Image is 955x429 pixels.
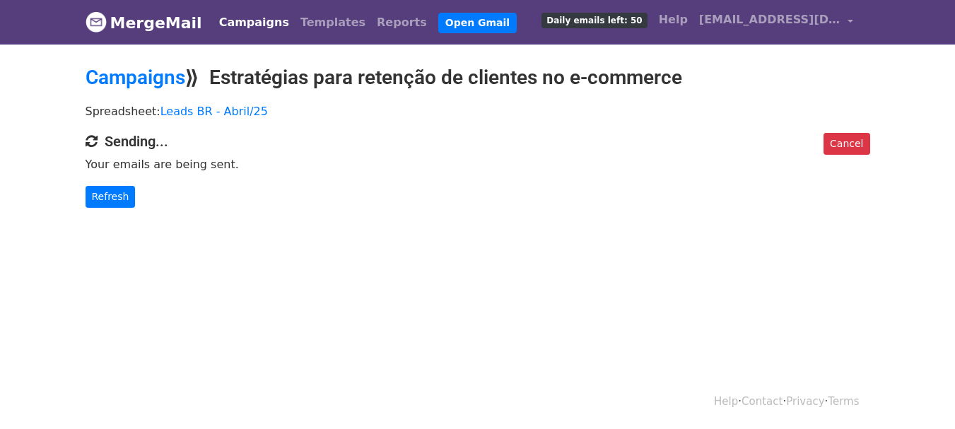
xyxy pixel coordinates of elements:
[86,66,185,89] a: Campaigns
[438,13,517,33] a: Open Gmail
[160,105,268,118] a: Leads BR - Abril/25
[536,6,652,34] a: Daily emails left: 50
[86,157,870,172] p: Your emails are being sent.
[86,186,136,208] a: Refresh
[86,104,870,119] p: Spreadsheet:
[653,6,693,34] a: Help
[213,8,295,37] a: Campaigns
[86,66,870,90] h2: ⟫ Estratégias para retenção de clientes no e-commerce
[714,395,738,408] a: Help
[742,395,783,408] a: Contact
[371,8,433,37] a: Reports
[699,11,840,28] span: [EMAIL_ADDRESS][DOMAIN_NAME]
[541,13,647,28] span: Daily emails left: 50
[693,6,859,39] a: [EMAIL_ADDRESS][DOMAIN_NAME]
[295,8,371,37] a: Templates
[86,8,202,37] a: MergeMail
[86,133,870,150] h4: Sending...
[828,395,859,408] a: Terms
[824,133,869,155] a: Cancel
[86,11,107,33] img: MergeMail logo
[786,395,824,408] a: Privacy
